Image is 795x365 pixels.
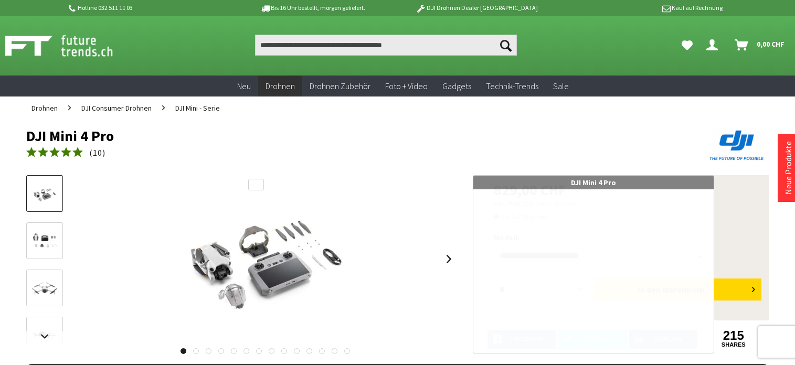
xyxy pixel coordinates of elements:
[702,35,726,56] a: Dein Konto
[553,81,569,91] span: Sale
[676,35,698,56] a: Meine Favoriten
[67,2,231,14] p: Hotline 032 511 11 03
[237,81,251,91] span: Neu
[495,35,517,56] button: Suchen
[730,35,790,56] a: Warenkorb
[255,35,516,56] input: Produkt, Marke, Kategorie, EAN, Artikelnummer…
[479,76,546,97] a: Technik-Trends
[31,103,58,113] span: Drohnen
[258,76,302,97] a: Drohnen
[161,175,370,343] img: DJI Mini 4 Pro
[89,147,105,158] span: ( )
[757,36,785,52] span: 0,00 CHF
[5,33,136,59] img: Shop Futuretrends - zur Startseite wechseln
[230,76,258,97] a: Neu
[559,2,723,14] p: Kauf auf Rechnung
[81,103,152,113] span: DJI Consumer Drohnen
[76,96,157,120] a: DJI Consumer Drohnen
[302,76,378,97] a: Drohnen Zubehör
[26,128,620,144] h1: DJI Mini 4 Pro
[378,76,435,97] a: Foto + Video
[93,147,102,158] span: 10
[29,182,60,206] img: Vorschau: DJI Mini 4 Pro
[486,81,538,91] span: Technik-Trends
[231,2,395,14] p: Bis 16 Uhr bestellt, morgen geliefert.
[546,76,576,97] a: Sale
[435,76,479,97] a: Gadgets
[310,81,370,91] span: Drohnen Zubehör
[706,128,769,163] img: DJI
[783,141,793,195] a: Neue Produkte
[442,81,471,91] span: Gadgets
[26,146,105,159] a: (10)
[266,81,295,91] span: Drohnen
[395,2,558,14] p: DJI Drohnen Dealer [GEOGRAPHIC_DATA]
[699,341,768,348] a: shares
[385,81,428,91] span: Foto + Video
[699,330,768,341] a: 215
[571,178,616,187] span: DJI Mini 4 Pro
[175,103,220,113] span: DJI Mini - Serie
[26,96,63,120] a: Drohnen
[170,96,225,120] a: DJI Mini - Serie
